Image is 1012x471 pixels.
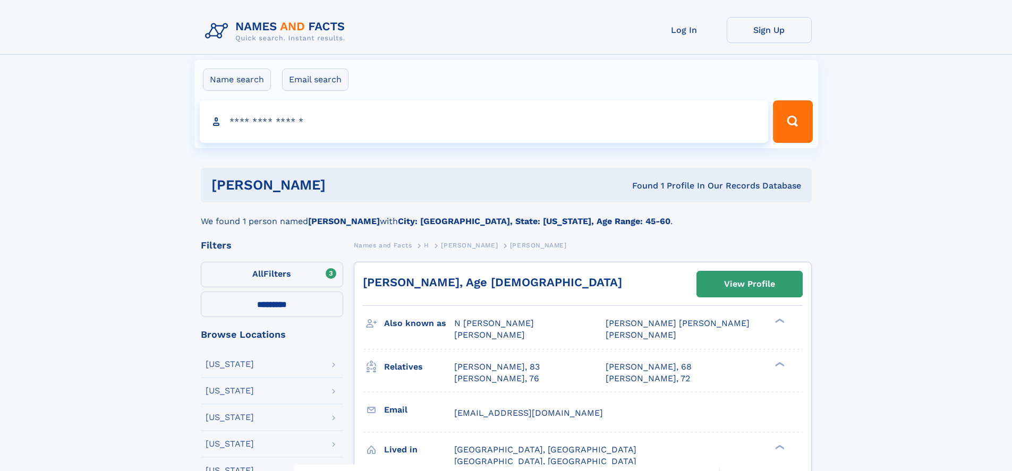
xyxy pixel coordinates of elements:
[203,68,271,91] label: Name search
[211,178,479,192] h1: [PERSON_NAME]
[384,314,454,332] h3: Also known as
[510,242,567,249] span: [PERSON_NAME]
[772,443,785,450] div: ❯
[454,330,525,340] span: [PERSON_NAME]
[772,361,785,367] div: ❯
[206,387,254,395] div: [US_STATE]
[308,216,380,226] b: [PERSON_NAME]
[454,444,636,455] span: [GEOGRAPHIC_DATA], [GEOGRAPHIC_DATA]
[200,100,769,143] input: search input
[201,330,343,339] div: Browse Locations
[606,330,676,340] span: [PERSON_NAME]
[206,440,254,448] div: [US_STATE]
[424,238,429,252] a: H
[384,401,454,419] h3: Email
[454,318,534,328] span: N [PERSON_NAME]
[454,408,603,418] span: [EMAIL_ADDRESS][DOMAIN_NAME]
[724,272,775,296] div: View Profile
[697,271,802,297] a: View Profile
[384,358,454,376] h3: Relatives
[201,17,354,46] img: Logo Names and Facts
[201,262,343,287] label: Filters
[206,360,254,369] div: [US_STATE]
[606,318,750,328] span: [PERSON_NAME] [PERSON_NAME]
[201,202,812,228] div: We found 1 person named with .
[384,441,454,459] h3: Lived in
[773,100,812,143] button: Search Button
[606,361,692,373] a: [PERSON_NAME], 68
[354,238,412,252] a: Names and Facts
[454,373,539,384] a: [PERSON_NAME], 76
[363,276,622,289] a: [PERSON_NAME], Age [DEMOGRAPHIC_DATA]
[398,216,670,226] b: City: [GEOGRAPHIC_DATA], State: [US_STATE], Age Range: 45-60
[441,242,498,249] span: [PERSON_NAME]
[454,456,636,466] span: [GEOGRAPHIC_DATA], [GEOGRAPHIC_DATA]
[201,241,343,250] div: Filters
[727,17,812,43] a: Sign Up
[206,413,254,422] div: [US_STATE]
[252,269,263,279] span: All
[282,68,348,91] label: Email search
[772,318,785,324] div: ❯
[454,361,540,373] a: [PERSON_NAME], 83
[606,373,690,384] a: [PERSON_NAME], 72
[642,17,727,43] a: Log In
[441,238,498,252] a: [PERSON_NAME]
[479,180,801,192] div: Found 1 Profile In Our Records Database
[424,242,429,249] span: H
